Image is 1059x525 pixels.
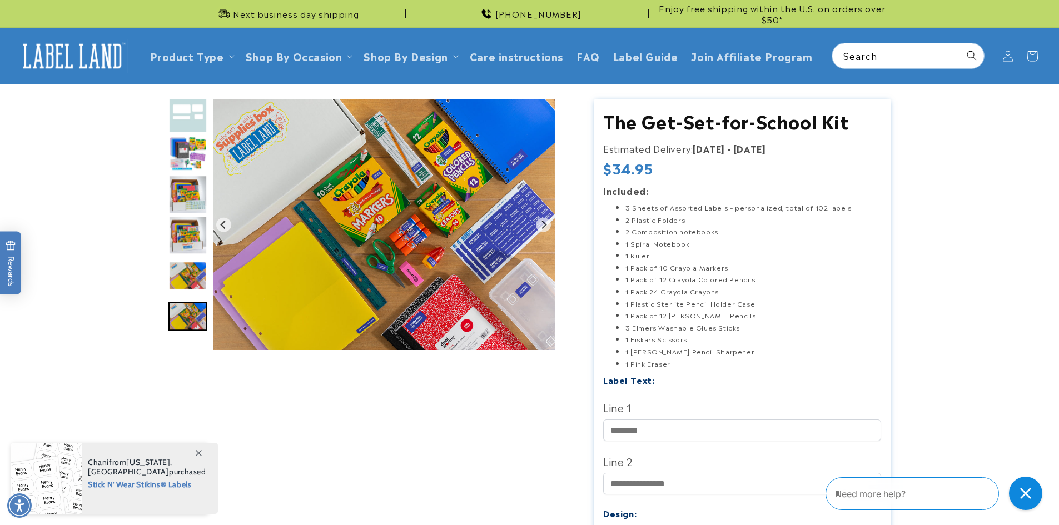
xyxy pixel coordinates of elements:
[625,226,881,238] li: 2 Composition notebooks
[603,507,637,519] label: Design:
[168,134,207,173] div: Go to slide 3
[168,216,207,254] div: Go to slide 5
[576,49,600,62] span: FAQ
[88,477,206,491] span: Stick N' Wear Stikins® Labels
[684,43,819,69] a: Join Affiliate Program
[6,240,16,286] span: Rewards
[495,8,581,19] span: [PHONE_NUMBER]
[691,49,812,62] span: Join Affiliate Program
[463,43,570,69] a: Care instructions
[625,262,881,274] li: 1 Pack of 10 Crayola Markers
[88,457,109,467] span: Chani
[603,452,881,470] label: Line 2
[625,309,881,322] li: 1 Pack of 12 [PERSON_NAME] Pencils
[357,43,463,69] summary: Shop By Design
[168,261,207,290] img: null
[625,333,881,346] li: 1 Fiskars Scissors
[603,141,881,157] p: Estimated Delivery:
[625,249,881,262] li: 1 Ruler
[625,358,881,370] li: 1 Pink Eraser
[168,175,207,214] div: Go to slide 4
[168,302,207,331] img: null
[168,256,207,295] div: Go to slide 6
[88,467,169,477] span: [GEOGRAPHIC_DATA]
[734,142,766,155] strong: [DATE]
[7,493,32,518] div: Accessibility Menu
[603,373,655,386] label: Label Text:
[470,49,563,62] span: Care instructions
[625,214,881,226] li: 2 Plastic Folders
[216,217,231,232] button: Previous slide
[613,49,678,62] span: Label Guide
[246,49,342,62] span: Shop By Occasion
[168,216,207,254] img: null
[536,217,551,232] button: Go to first slide
[959,43,984,68] button: Search
[150,48,224,63] a: Product Type
[625,273,881,286] li: 1 Pack of 12 Crayola Colored Pencils
[233,8,359,19] span: Next business day shipping
[728,142,732,155] strong: -
[603,184,648,197] strong: Included:
[653,3,891,24] span: Enjoy free shipping within the U.S. on orders over $50*
[364,48,448,63] a: Shop By Design
[625,202,881,214] li: 3 Sheets of Assorted Labels – personalized, total of 102 labels
[17,39,128,73] img: Label Land
[603,159,653,177] span: $34.95
[168,134,207,173] img: null
[126,457,170,467] span: [US_STATE]
[168,94,207,133] div: Go to slide 2
[168,94,207,133] img: null
[693,142,725,155] strong: [DATE]
[625,238,881,250] li: 1 Spiral Notebook
[826,473,1048,514] iframe: Gorgias Floating Chat
[168,175,207,214] img: null
[213,99,555,350] img: null
[603,109,881,133] h1: The Get-Set-for-School Kit
[625,298,881,310] li: 1 Plastic Sterlite Pencil Holder Case
[143,43,239,69] summary: Product Type
[570,43,606,69] a: FAQ
[168,297,207,336] div: Go to slide 7
[625,346,881,358] li: 1 [PERSON_NAME] Pencil Sharpener
[606,43,685,69] a: Label Guide
[13,34,132,77] a: Label Land
[603,398,881,416] label: Line 1
[168,99,566,356] media-gallery: Gallery Viewer
[625,322,881,334] li: 3 Elmers Washable Glues Sticks
[88,458,206,477] span: from , purchased
[625,286,881,298] li: 1 Pack 24 Crayola Crayons
[239,43,357,69] summary: Shop By Occasion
